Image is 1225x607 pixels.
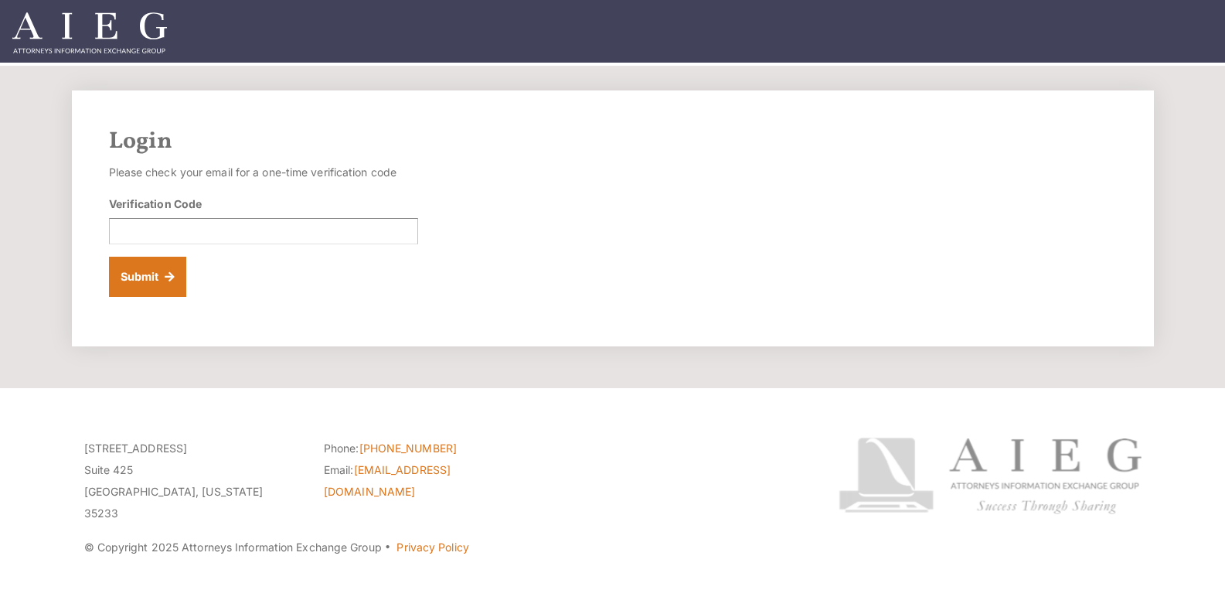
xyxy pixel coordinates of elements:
[396,541,468,554] a: Privacy Policy
[324,459,540,503] li: Email:
[839,438,1142,514] img: Attorneys Information Exchange Group logo
[109,128,1117,155] h2: Login
[84,537,781,558] p: © Copyright 2025 Attorneys Information Exchange Group
[324,463,451,498] a: [EMAIL_ADDRESS][DOMAIN_NAME]
[109,162,418,183] p: Please check your email for a one-time verification code
[12,12,167,53] img: Attorneys Information Exchange Group
[359,442,457,455] a: [PHONE_NUMBER]
[384,547,391,554] span: ·
[84,438,301,524] p: [STREET_ADDRESS] Suite 425 [GEOGRAPHIC_DATA], [US_STATE] 35233
[109,196,202,212] label: Verification Code
[324,438,540,459] li: Phone:
[109,257,187,297] button: Submit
